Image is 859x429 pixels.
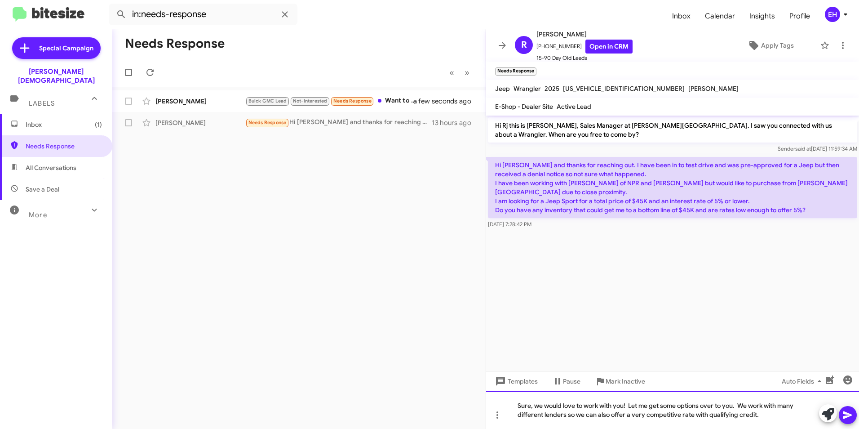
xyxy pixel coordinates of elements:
span: 15-90 Day Old Leads [536,54,633,63]
div: Want to order a 26 [245,96,425,106]
span: Wrangler [514,85,541,93]
button: Pause [545,373,588,389]
span: (1) [95,120,102,129]
span: More [29,211,47,219]
a: Profile [782,3,817,29]
span: R [521,38,527,52]
div: EH [825,7,840,22]
span: Pause [563,373,580,389]
span: [DATE] 7:28:42 PM [488,221,531,228]
span: Needs Response [248,120,287,125]
div: [PERSON_NAME] [155,97,245,106]
button: EH [817,7,849,22]
p: Hi Rj this is [PERSON_NAME], Sales Manager at [PERSON_NAME][GEOGRAPHIC_DATA]. I saw you connected... [488,117,857,143]
input: Search [109,4,297,25]
button: Next [459,63,475,82]
span: Buick GMC Lead [248,98,287,104]
span: Special Campaign [39,44,93,53]
button: Mark Inactive [588,373,652,389]
small: Needs Response [495,67,536,76]
button: Previous [444,63,460,82]
div: 13 hours ago [432,118,478,127]
span: Needs Response [333,98,372,104]
span: Mark Inactive [606,373,645,389]
span: « [449,67,454,78]
span: [US_VEHICLE_IDENTIFICATION_NUMBER] [563,85,685,93]
span: Auto Fields [782,373,825,389]
span: Apply Tags [761,37,794,54]
span: [PERSON_NAME] [536,29,633,40]
span: [PERSON_NAME] [688,85,739,93]
span: 2025 [545,85,559,93]
span: Templates [493,373,538,389]
span: Inbox [26,120,102,129]
a: Open in CRM [585,40,633,54]
span: Needs Response [26,142,102,151]
div: Sure, we would love to work with you! Let me get some options over to you. We work with many diff... [486,391,859,429]
nav: Page navigation example [444,63,475,82]
span: [PHONE_NUMBER] [536,40,633,54]
div: Hi [PERSON_NAME] and thanks for reaching out. I have been in to test drive and was pre-approved f... [245,117,432,128]
div: [PERSON_NAME] [155,118,245,127]
h1: Needs Response [125,36,225,51]
span: Save a Deal [26,185,59,194]
span: said at [795,145,811,152]
span: Labels [29,99,55,107]
a: Special Campaign [12,37,101,59]
span: E-Shop - Dealer Site [495,103,553,111]
button: Apply Tags [725,37,816,54]
div: a few seconds ago [425,97,478,106]
span: Not-Interested [293,98,328,104]
span: Jeep [495,85,510,93]
p: Hi [PERSON_NAME] and thanks for reaching out. I have been in to test drive and was pre-approved f... [488,157,857,218]
span: » [465,67,469,78]
button: Templates [486,373,545,389]
a: Inbox [665,3,698,29]
span: All Conversations [26,163,76,172]
span: Active Lead [557,103,591,111]
a: Calendar [698,3,742,29]
button: Auto Fields [775,373,832,389]
span: Sender [DATE] 11:59:34 AM [778,145,857,152]
a: Insights [742,3,782,29]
